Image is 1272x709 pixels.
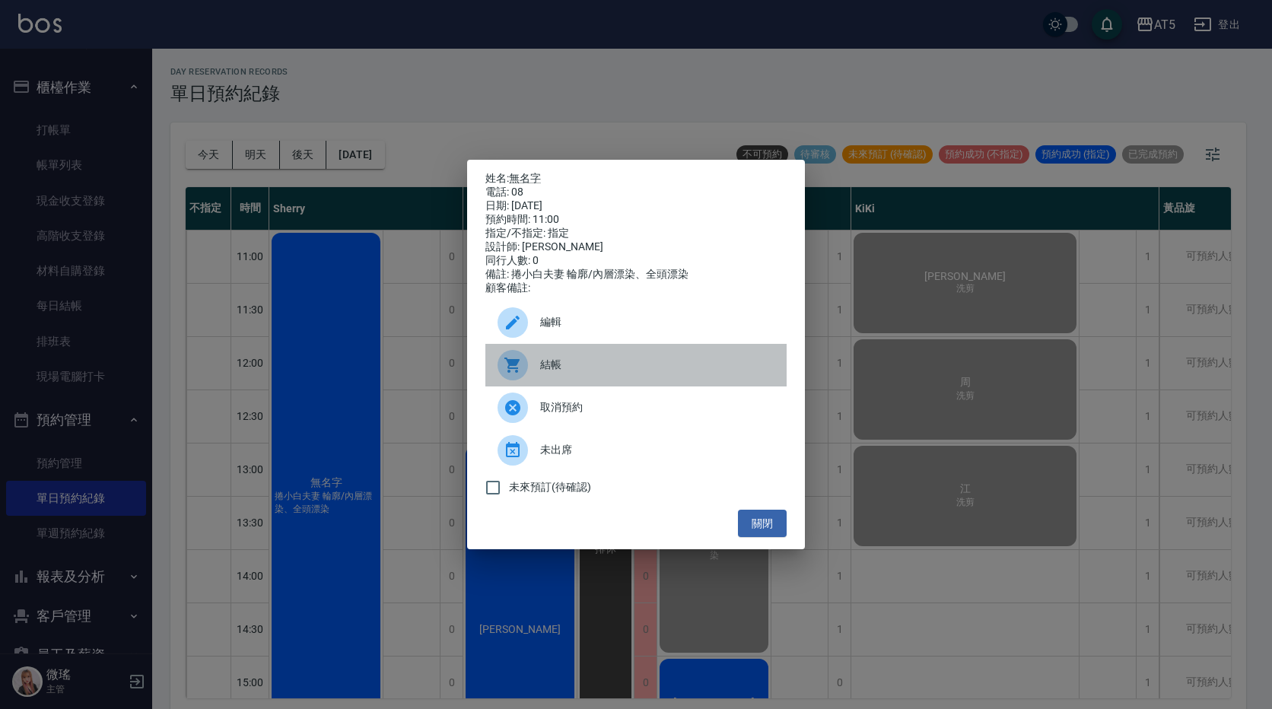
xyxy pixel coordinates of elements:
[485,344,787,386] a: 結帳
[485,240,787,254] div: 設計師: [PERSON_NAME]
[485,199,787,213] div: 日期: [DATE]
[509,172,541,184] a: 無名字
[540,357,774,373] span: 結帳
[485,213,787,227] div: 預約時間: 11:00
[509,479,591,495] span: 未來預訂(待確認)
[485,186,787,199] div: 電話: 08
[485,301,787,344] div: 編輯
[485,281,787,295] div: 顧客備註:
[485,172,787,186] p: 姓名:
[738,510,787,538] button: 關閉
[540,399,774,415] span: 取消預約
[540,314,774,330] span: 編輯
[485,227,787,240] div: 指定/不指定: 指定
[485,268,787,281] div: 備註: 捲小白夫妻 輪廓/內層漂染、全頭漂染
[485,254,787,268] div: 同行人數: 0
[485,429,787,472] div: 未出席
[485,386,787,429] div: 取消預約
[540,442,774,458] span: 未出席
